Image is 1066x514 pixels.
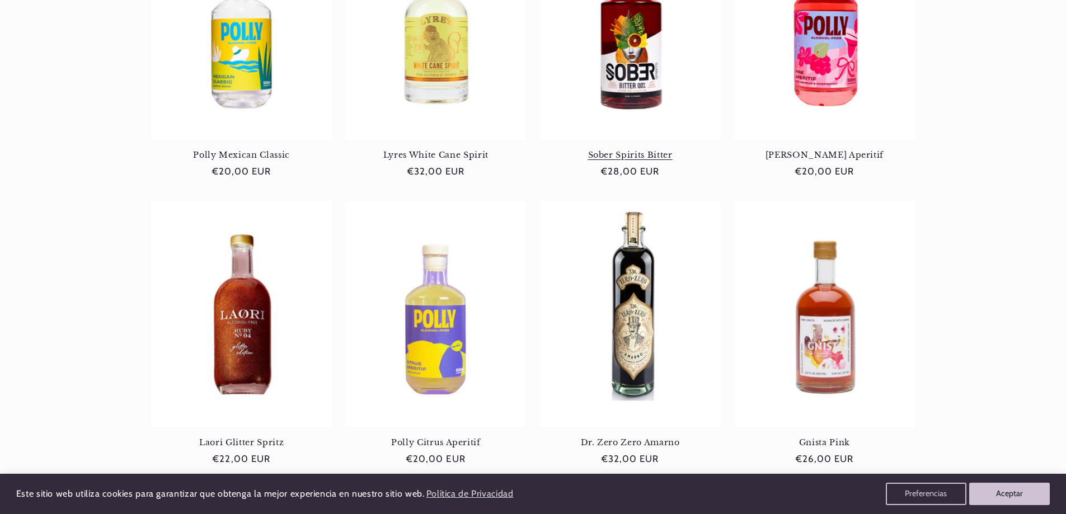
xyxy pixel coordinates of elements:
a: Polly Citrus Aperitif [345,437,526,447]
a: Dr. Zero Zero Amarno [540,437,721,447]
a: Polly Mexican Classic [151,150,332,160]
a: Política de Privacidad (opens in a new tab) [424,484,515,504]
a: Gnista Pink [734,437,915,447]
a: Sober Spirits Bitter [540,150,721,160]
button: Preferencias [886,483,966,505]
span: Este sitio web utiliza cookies para garantizar que obtenga la mejor experiencia en nuestro sitio ... [16,488,425,499]
button: Aceptar [969,483,1050,505]
a: [PERSON_NAME] Aperitif [734,150,915,160]
a: Laori Glitter Spritz [151,437,332,447]
a: Lyres White Cane Spirit [345,150,526,160]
